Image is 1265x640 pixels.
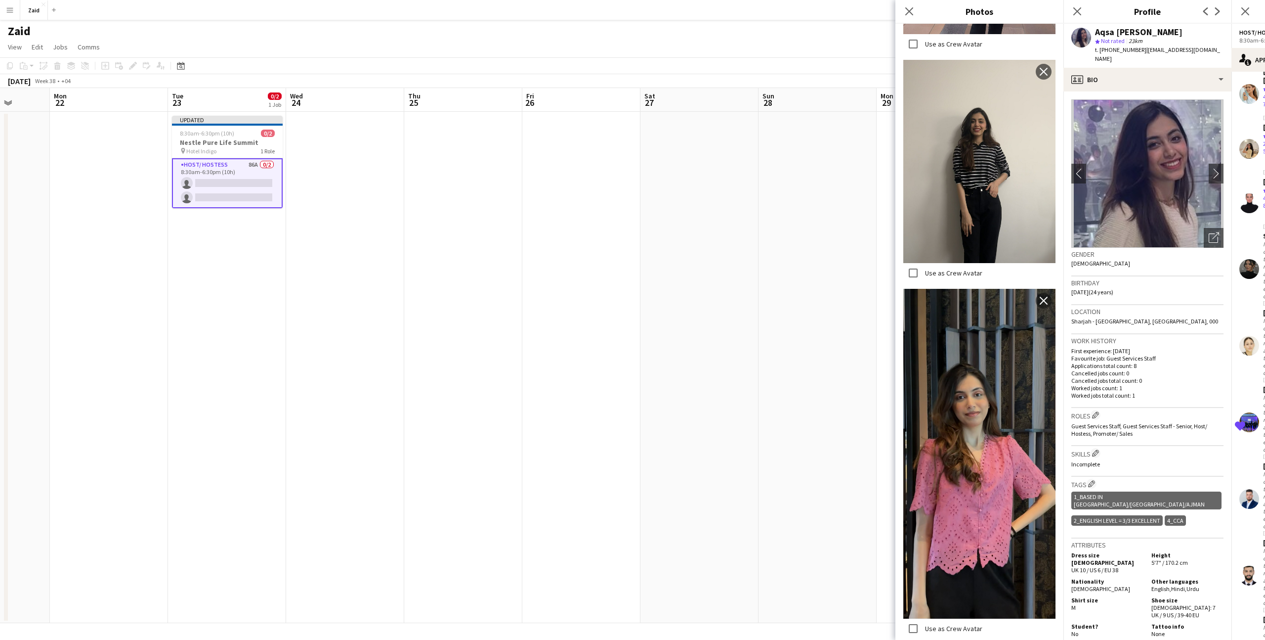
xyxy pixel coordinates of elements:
[1071,377,1223,384] p: Cancelled jobs total count: 0
[1071,448,1223,458] h3: Skills
[186,147,216,155] span: Hotel Indigo
[1071,479,1223,489] h3: Tags
[52,97,67,108] span: 22
[923,624,982,633] label: Use as Crew Avatar
[1186,585,1199,593] span: Urdu
[260,147,275,155] span: 1 Role
[1071,460,1223,468] p: Incomplete
[895,5,1063,18] h3: Photos
[1071,260,1130,267] span: [DEMOGRAPHIC_DATA]
[54,91,67,100] span: Mon
[1071,604,1076,611] span: M
[923,40,982,48] label: Use as Crew Avatar
[1071,578,1143,585] h5: Nationality
[49,41,72,53] a: Jobs
[78,43,100,51] span: Comms
[1151,559,1188,566] span: 5'7" / 170.2 cm
[1071,307,1223,316] h3: Location
[1071,99,1223,248] img: Crew avatar or photo
[1151,551,1223,559] h5: Height
[1151,604,1216,619] span: [DEMOGRAPHIC_DATA]: 7 UK / 9 US / 39-40 EU
[172,158,283,208] app-card-role: Host/ Hostess86A0/28:30am-6:30pm (10h)
[1101,37,1125,45] span: Not rated
[261,130,275,137] span: 0/2
[28,41,47,53] a: Edit
[1071,318,1218,325] span: Sharjah - [GEOGRAPHIC_DATA], [GEOGRAPHIC_DATA], 000
[879,97,893,108] span: 29
[1151,585,1171,593] span: English ,
[1071,362,1223,369] p: Applications total count: 8
[289,97,303,108] span: 24
[1071,515,1163,526] div: 2_English Level = 3/3 Excellent
[1071,410,1223,420] h3: Roles
[1204,228,1223,248] div: Open photos pop-in
[1071,347,1223,355] p: First experience: [DATE]
[8,43,22,51] span: View
[1063,68,1231,91] div: Bio
[1071,492,1222,509] div: 1_Based in [GEOGRAPHIC_DATA]/[GEOGRAPHIC_DATA]/Ajman
[61,77,71,85] div: +04
[32,43,43,51] span: Edit
[290,91,303,100] span: Wed
[1071,384,1223,392] p: Worked jobs count: 1
[1151,630,1165,638] span: None
[172,91,183,100] span: Tue
[1063,5,1231,18] h3: Profile
[172,116,283,124] div: Updated
[172,116,283,208] app-job-card: Updated8:30am-6:30pm (10h)0/2Nestle Pure Life Summit Hotel Indigo1 RoleHost/ Hostess86A0/28:30am-...
[408,91,421,100] span: Thu
[923,269,982,277] label: Use as Crew Avatar
[1071,596,1143,604] h5: Shirt size
[74,41,104,53] a: Comms
[1165,515,1186,526] div: 4_CCA
[762,91,774,100] span: Sun
[1095,46,1146,53] span: t. [PHONE_NUMBER]
[1127,37,1144,45] span: 23km
[1095,46,1220,62] span: | [EMAIL_ADDRESS][DOMAIN_NAME]
[53,43,68,51] span: Jobs
[1095,28,1182,37] div: Aqsa [PERSON_NAME]
[1151,578,1223,585] h5: Other languages
[1071,392,1223,399] p: Worked jobs total count: 1
[268,92,282,100] span: 0/2
[903,289,1055,619] img: Crew photo 1102435
[1071,551,1143,566] h5: Dress size [DEMOGRAPHIC_DATA]
[1071,336,1223,345] h3: Work history
[644,91,655,100] span: Sat
[33,77,57,85] span: Week 38
[1071,541,1223,549] h3: Attributes
[1071,278,1223,287] h3: Birthday
[1171,585,1186,593] span: Hindi ,
[8,76,31,86] div: [DATE]
[1071,422,1207,437] span: Guest Services Staff, Guest Services Staff - Senior, Host/ Hostess, Promoter/ Sales
[1071,250,1223,259] h3: Gender
[180,130,234,137] span: 8:30am-6:30pm (10h)
[1071,369,1223,377] p: Cancelled jobs count: 0
[172,138,283,147] h3: Nestle Pure Life Summit
[268,101,281,108] div: 1 Job
[903,60,1055,263] img: Crew photo 1102441
[4,41,26,53] a: View
[1071,630,1078,638] span: No
[1071,355,1223,362] p: Favourite job: Guest Services Staff
[761,97,774,108] span: 28
[881,91,893,100] span: Mon
[643,97,655,108] span: 27
[20,0,48,20] button: Zaid
[1151,623,1223,630] h5: Tattoo info
[526,91,534,100] span: Fri
[407,97,421,108] span: 25
[170,97,183,108] span: 23
[1071,566,1118,574] span: UK 10 / US 6 / EU 38
[1071,288,1113,296] span: [DATE] (24 years)
[525,97,534,108] span: 26
[1151,596,1223,604] h5: Shoe size
[8,24,31,39] h1: Zaid
[1071,585,1130,593] span: [DEMOGRAPHIC_DATA]
[1071,623,1143,630] h5: Student?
